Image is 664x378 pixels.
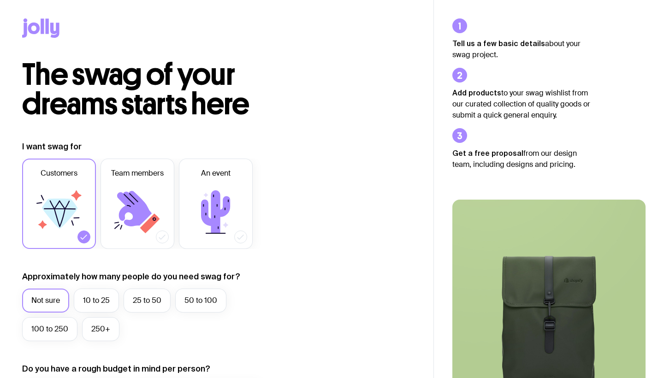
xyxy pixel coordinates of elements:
span: Customers [41,168,77,179]
label: I want swag for [22,141,82,152]
label: 100 to 250 [22,317,77,341]
p: from our design team, including designs and pricing. [452,148,591,170]
label: 250+ [82,317,119,341]
label: 10 to 25 [74,289,119,313]
label: 50 to 100 [175,289,226,313]
span: The swag of your dreams starts here [22,56,249,122]
label: 25 to 50 [124,289,171,313]
strong: Tell us a few basic details [452,39,545,47]
p: about your swag project. [452,38,591,60]
p: to your swag wishlist from our curated collection of quality goods or submit a quick general enqu... [452,87,591,121]
label: Do you have a rough budget in mind per person? [22,363,210,374]
strong: Add products [452,89,501,97]
label: Approximately how many people do you need swag for? [22,271,240,282]
span: An event [201,168,231,179]
span: Team members [111,168,164,179]
strong: Get a free proposal [452,149,523,157]
label: Not sure [22,289,69,313]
